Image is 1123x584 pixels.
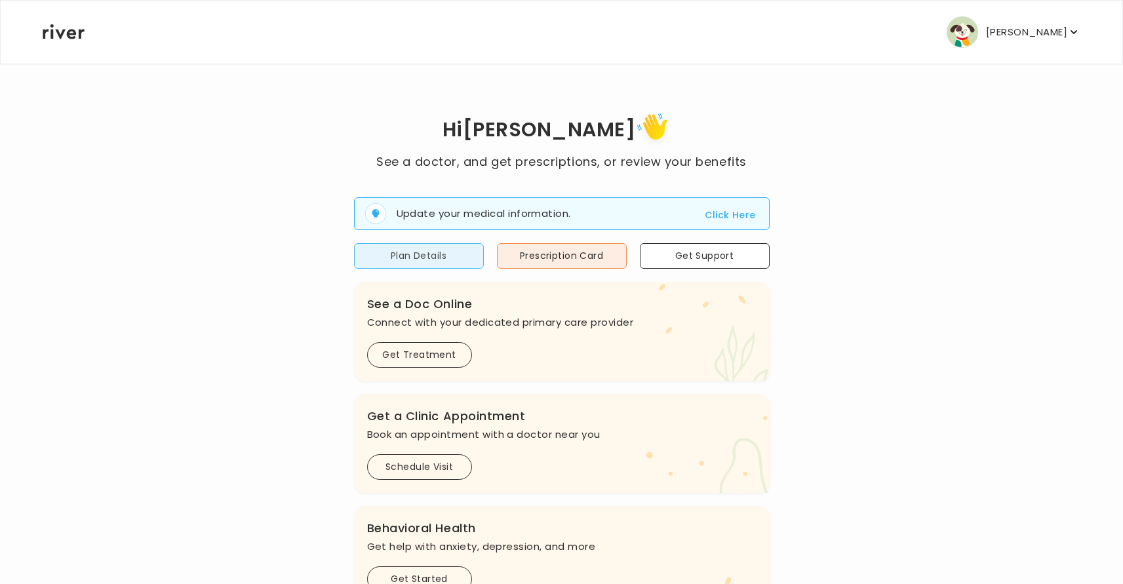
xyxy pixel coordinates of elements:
[705,207,755,223] button: Click Here
[367,454,472,480] button: Schedule Visit
[497,243,627,269] button: Prescription Card
[367,407,757,425] h3: Get a Clinic Appointment
[397,206,571,222] p: Update your medical information.
[354,243,484,269] button: Plan Details
[367,295,757,313] h3: See a Doc Online
[367,342,472,368] button: Get Treatment
[947,16,978,48] img: user avatar
[367,425,757,444] p: Book an appointment with a doctor near you
[376,153,746,171] p: See a doctor, and get prescriptions, or review your benefits
[947,16,1080,48] button: user avatar[PERSON_NAME]
[367,313,757,332] p: Connect with your dedicated primary care provider
[367,519,757,537] h3: Behavioral Health
[640,243,770,269] button: Get Support
[986,23,1067,41] p: [PERSON_NAME]
[367,537,757,556] p: Get help with anxiety, depression, and more
[376,109,746,153] h1: Hi [PERSON_NAME]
